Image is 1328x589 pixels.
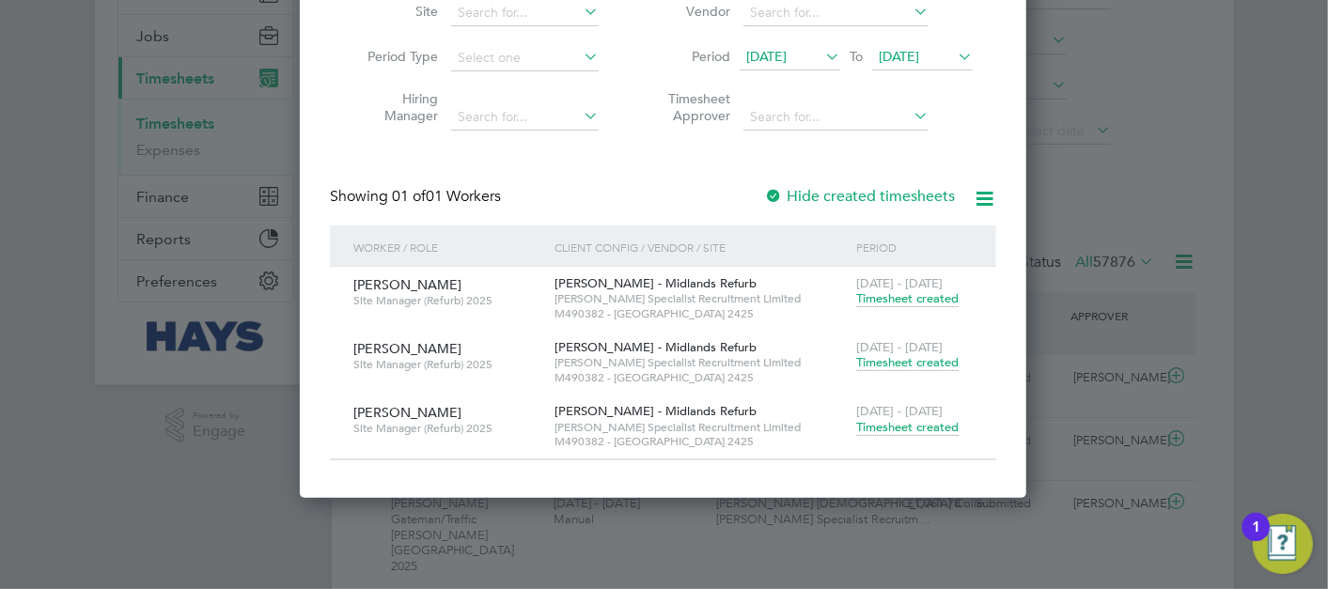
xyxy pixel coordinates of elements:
span: Site Manager (Refurb) 2025 [353,357,540,372]
span: Site Manager (Refurb) 2025 [353,293,540,308]
div: Showing [330,187,505,207]
label: Vendor [646,3,730,20]
span: Timesheet created [856,354,959,371]
span: Timesheet created [856,419,959,436]
span: [PERSON_NAME] - Midlands Refurb [555,403,757,419]
div: Worker / Role [349,225,550,269]
label: Hide created timesheets [764,187,955,206]
label: Hiring Manager [353,90,438,124]
span: [PERSON_NAME] Specialist Recruitment Limited [555,355,847,370]
span: Timesheet created [856,290,959,307]
input: Select one [451,45,599,71]
label: Site [353,3,438,20]
label: Period [646,48,730,65]
span: 01 Workers [392,187,501,206]
input: Search for... [451,104,599,131]
input: Search for... [743,104,929,131]
span: [DATE] - [DATE] [856,403,943,419]
span: To [844,44,868,69]
span: [PERSON_NAME] - Midlands Refurb [555,339,757,355]
span: [DATE] [746,48,787,65]
span: [DATE] [879,48,919,65]
div: Period [851,225,977,269]
span: [PERSON_NAME] Specialist Recruitment Limited [555,420,847,435]
span: [PERSON_NAME] Specialist Recruitment Limited [555,291,847,306]
span: M490382 - [GEOGRAPHIC_DATA] 2425 [555,370,847,385]
span: Site Manager (Refurb) 2025 [353,421,540,436]
span: M490382 - [GEOGRAPHIC_DATA] 2425 [555,434,847,449]
span: [DATE] - [DATE] [856,339,943,355]
div: 1 [1252,527,1260,551]
span: [PERSON_NAME] [353,276,461,293]
div: Client Config / Vendor / Site [550,225,851,269]
label: Timesheet Approver [646,90,730,124]
span: 01 of [392,187,426,206]
label: Period Type [353,48,438,65]
span: [PERSON_NAME] [353,340,461,357]
span: [DATE] - [DATE] [856,275,943,291]
span: [PERSON_NAME] - Midlands Refurb [555,275,757,291]
button: Open Resource Center, 1 new notification [1253,514,1313,574]
span: [PERSON_NAME] [353,404,461,421]
span: M490382 - [GEOGRAPHIC_DATA] 2425 [555,306,847,321]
